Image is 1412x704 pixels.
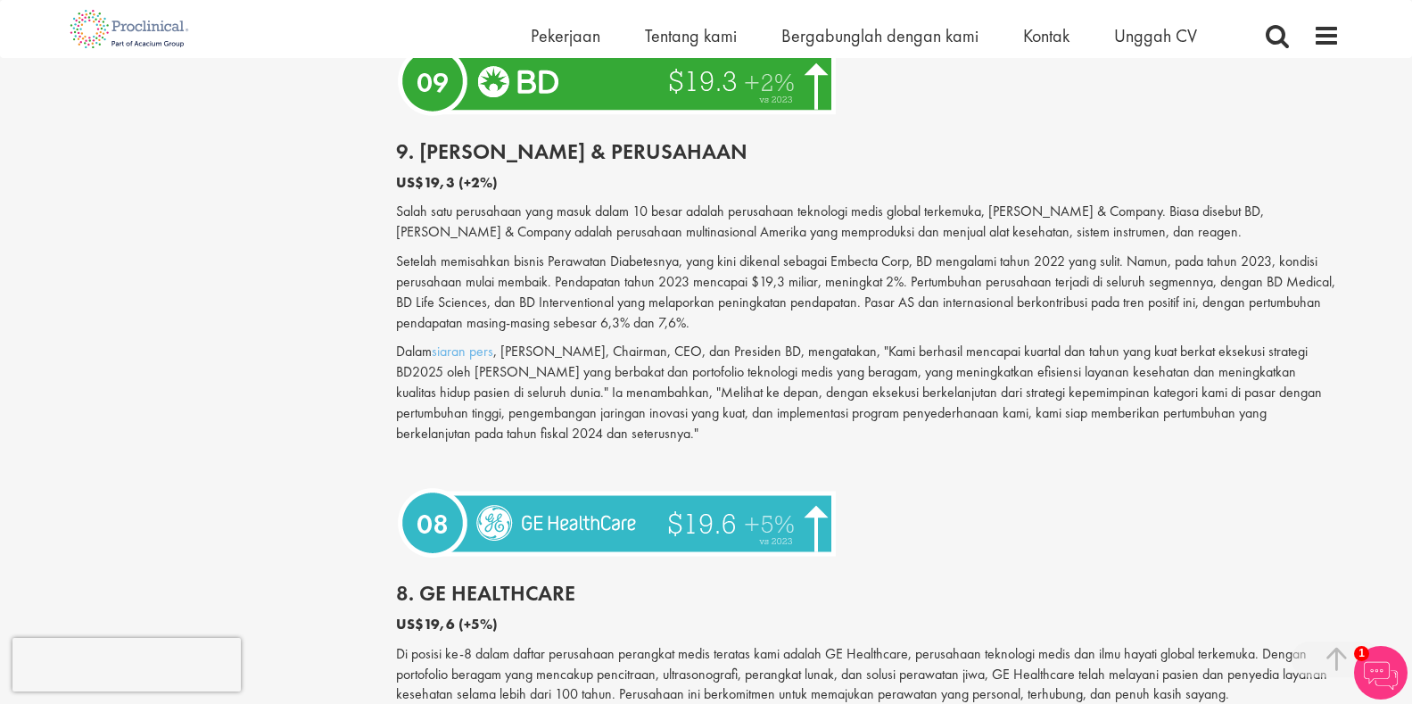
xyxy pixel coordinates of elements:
font: Setelah memisahkan bisnis Perawatan Diabetesnya, yang kini dikenal sebagai Embecta Corp, BD menga... [396,252,1335,332]
a: Pekerjaan [531,24,600,47]
iframe: reCAPTCHA [12,638,241,692]
font: , [PERSON_NAME], Chairman, CEO, dan Presiden BD, mengatakan, "Kami berhasil mencapai kuartal dan ... [396,342,1322,442]
a: Bergabunglah dengan kami [781,24,978,47]
font: Salah satu perusahaan yang masuk dalam 10 besar adalah perusahaan teknologi medis global terkemuk... [396,202,1264,241]
font: US$19,3 (+2%) [396,173,498,192]
a: Kontak [1023,24,1069,47]
font: 9. [PERSON_NAME] & Perusahaan [396,137,747,165]
font: US$19,6 (+5%) [396,615,498,634]
a: Unggah CV [1114,24,1197,47]
font: 8. GE HealthCare [396,579,575,607]
font: Di posisi ke-8 dalam daftar perusahaan perangkat medis teratas kami adalah GE Healthcare, perusah... [396,644,1327,704]
font: Dalam [396,342,432,360]
font: 1 [1358,647,1365,659]
a: siaran pers [432,342,493,360]
a: Tentang kami [645,24,737,47]
img: Chatbot [1354,646,1408,700]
